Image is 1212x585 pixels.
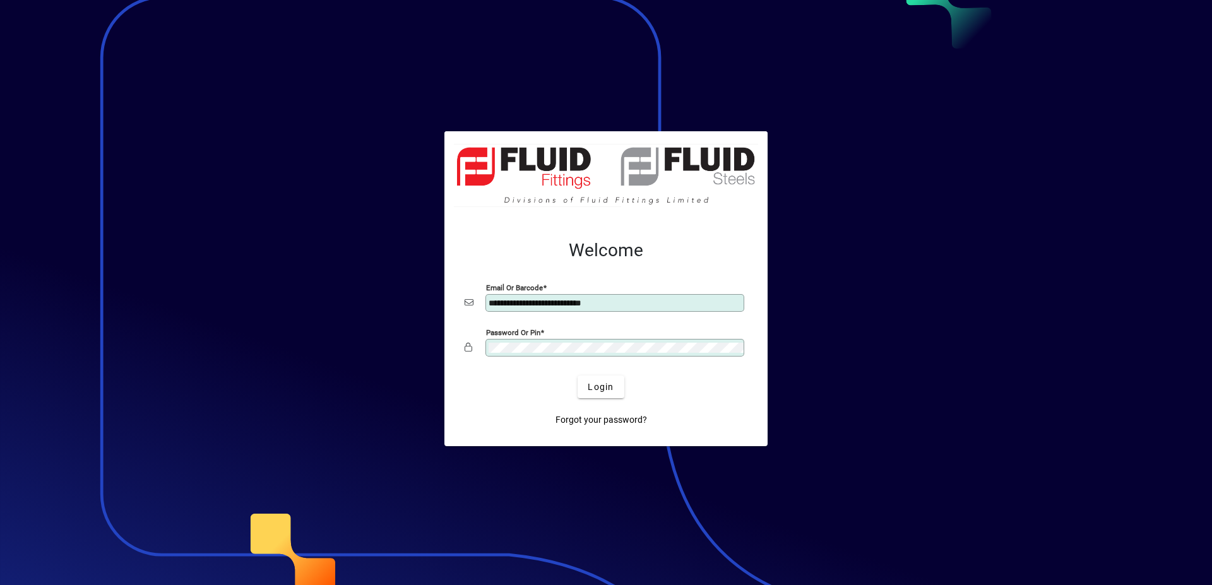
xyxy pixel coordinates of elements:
span: Login [588,381,614,394]
mat-label: Password or Pin [486,328,540,337]
h2: Welcome [465,240,747,261]
button: Login [578,375,624,398]
a: Forgot your password? [550,408,652,431]
span: Forgot your password? [555,413,647,427]
mat-label: Email or Barcode [486,283,543,292]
